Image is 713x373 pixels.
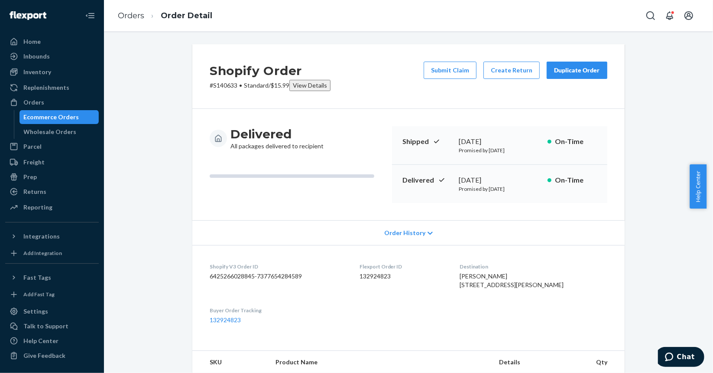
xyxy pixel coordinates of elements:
[5,185,99,199] a: Returns
[24,113,79,121] div: Ecommerce Orders
[23,307,48,316] div: Settings
[230,126,324,151] div: All packages delivered to recipient
[5,304,99,318] a: Settings
[289,80,331,91] button: View Details
[5,65,99,79] a: Inventory
[210,263,346,270] dt: Shopify V3 Order ID
[19,125,99,139] a: Wholesale Orders
[210,316,241,324] a: 132924823
[547,62,607,79] button: Duplicate Order
[658,347,704,369] iframe: Opens a widget where you can chat to one of our agents
[5,81,99,95] a: Replenishments
[23,232,60,241] div: Integrations
[23,68,51,76] div: Inventory
[10,11,46,20] img: Flexport logo
[239,82,242,89] span: •
[23,337,58,345] div: Help Center
[690,164,707,209] button: Help Center
[23,98,44,107] div: Orders
[23,203,52,212] div: Reporting
[210,80,331,91] p: # S140633 / $15.99
[555,175,597,185] p: On-Time
[23,273,51,282] div: Fast Tags
[23,249,62,257] div: Add Integration
[23,83,69,92] div: Replenishments
[23,351,65,360] div: Give Feedback
[118,11,144,20] a: Orders
[5,49,99,63] a: Inbounds
[5,319,99,333] button: Talk to Support
[460,263,607,270] dt: Destination
[210,307,346,314] dt: Buyer Order Tracking
[459,147,541,154] p: Promised by [DATE]
[23,187,46,196] div: Returns
[460,272,564,288] span: [PERSON_NAME] [STREET_ADDRESS][PERSON_NAME]
[5,200,99,214] a: Reporting
[5,229,99,243] button: Integrations
[5,271,99,285] button: Fast Tags
[402,175,452,185] p: Delivered
[424,62,476,79] button: Submit Claim
[661,7,678,24] button: Open notifications
[23,322,68,330] div: Talk to Support
[81,7,99,24] button: Close Navigation
[19,110,99,124] a: Ecommerce Orders
[360,272,446,281] dd: 132924823
[459,137,541,147] div: [DATE]
[230,126,324,142] h3: Delivered
[23,52,50,61] div: Inbounds
[360,263,446,270] dt: Flexport Order ID
[161,11,212,20] a: Order Detail
[5,288,99,301] a: Add Fast Tag
[23,37,41,46] div: Home
[5,95,99,109] a: Orders
[402,137,452,147] p: Shipped
[459,185,541,193] p: Promised by [DATE]
[5,170,99,184] a: Prep
[384,229,425,237] span: Order History
[642,7,659,24] button: Open Search Box
[5,155,99,169] a: Freight
[483,62,540,79] button: Create Return
[23,142,42,151] div: Parcel
[210,272,346,281] dd: 6425266028845-7377654284589
[680,7,697,24] button: Open account menu
[24,128,77,136] div: Wholesale Orders
[5,140,99,154] a: Parcel
[23,291,55,298] div: Add Fast Tag
[459,175,541,185] div: [DATE]
[23,158,45,167] div: Freight
[293,81,327,90] div: View Details
[23,173,37,181] div: Prep
[5,35,99,49] a: Home
[555,137,597,147] p: On-Time
[5,334,99,348] a: Help Center
[554,66,600,75] div: Duplicate Order
[5,247,99,260] a: Add Integration
[244,82,269,89] span: Standard
[111,3,219,29] ol: breadcrumbs
[5,349,99,363] button: Give Feedback
[210,62,331,80] h2: Shopify Order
